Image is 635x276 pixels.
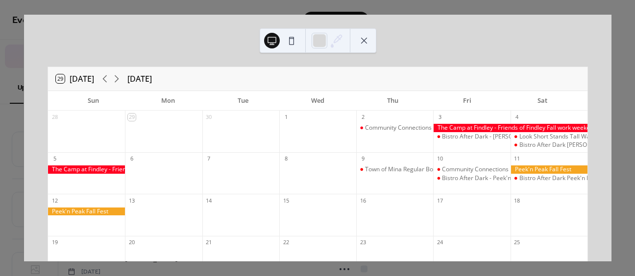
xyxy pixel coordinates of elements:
[128,155,135,162] div: 6
[282,239,290,246] div: 22
[56,91,131,111] div: Sun
[48,207,125,216] div: Peek'n Peak Fall Fest
[433,133,510,141] div: Bistro After Dark - DJ Titus Music
[365,165,466,174] div: Town of Mina Regular Board Meeting
[355,91,430,111] div: Thu
[359,197,366,204] div: 16
[442,133,557,141] div: Bistro After Dark - [PERSON_NAME] Music
[356,124,433,132] div: Community Connections Meet with Christine Cheronis Health Insurance Counselor
[436,114,443,121] div: 3
[205,91,280,111] div: Tue
[433,165,510,174] div: Community Connections Bingo
[365,124,585,132] div: Community Connections Meet with [PERSON_NAME] Health Insurance Counselor
[205,197,213,204] div: 14
[127,73,152,85] div: [DATE]
[513,197,521,204] div: 18
[511,174,587,183] div: Bistro After Dark Peek'n Peak
[430,91,505,111] div: Fri
[433,124,587,132] div: The Camp at Findley - Friends of Findley Fall work weekend.
[51,155,58,162] div: 5
[205,114,213,121] div: 30
[282,197,290,204] div: 15
[433,174,510,183] div: Bistro After Dark - Peek'n Peak
[359,155,366,162] div: 9
[128,197,135,204] div: 13
[51,114,58,121] div: 28
[48,165,125,174] div: The Camp at Findley - Friends of Findley Fall work weekend.
[511,165,587,174] div: Peek'n Peak Fall Fest
[513,239,521,246] div: 25
[356,165,433,174] div: Town of Mina Regular Board Meeting
[205,239,213,246] div: 21
[436,155,443,162] div: 10
[205,155,213,162] div: 7
[359,114,366,121] div: 2
[128,114,135,121] div: 29
[513,114,521,121] div: 4
[280,91,355,111] div: Wed
[519,174,600,183] div: Bistro After Dark Peek'n Peak
[51,239,58,246] div: 19
[511,141,587,149] div: Bistro After Dark Lopaka Rootz Duo
[511,133,587,141] div: Look Short Stands Tall Walk for Understanding Dwarfism - Alexander's
[359,239,366,246] div: 23
[282,155,290,162] div: 8
[442,165,526,174] div: Community Connections Bingo
[128,239,135,246] div: 20
[51,197,58,204] div: 12
[436,197,443,204] div: 17
[436,239,443,246] div: 24
[519,141,626,149] div: Bistro After Dark [PERSON_NAME] Duo
[282,114,290,121] div: 1
[505,91,580,111] div: Sat
[52,72,98,86] button: 29[DATE]
[442,174,526,183] div: Bistro After Dark - Peek'n Peak
[131,91,206,111] div: Mon
[513,155,521,162] div: 11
